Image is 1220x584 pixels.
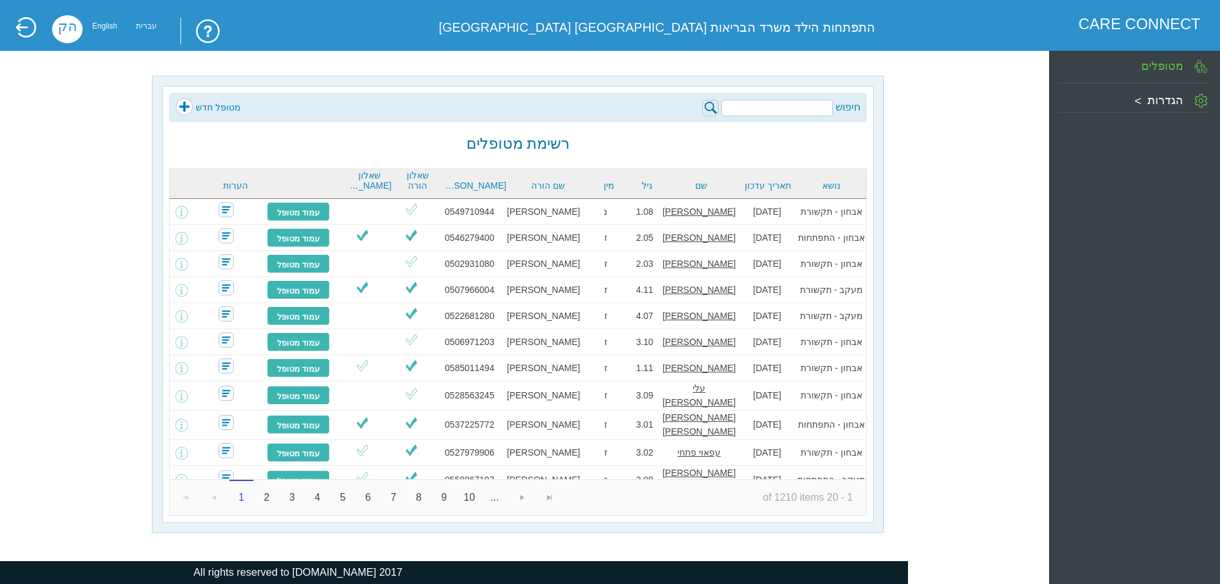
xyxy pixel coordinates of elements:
[219,332,234,348] img: SecretaryNoComment.png
[418,15,874,39] div: התפתחות הילד משרד הבריאות [GEOGRAPHIC_DATA] [GEOGRAPHIC_DATA]
[1141,59,1183,72] label: מטופלים
[537,484,563,510] a: Go to the last page
[583,440,629,466] td: ז
[403,442,419,458] img: ViV.png
[738,225,796,251] td: [DATE]
[229,480,254,510] span: 1
[505,329,582,355] td: [PERSON_NAME]
[635,180,660,191] a: גיל
[435,277,505,303] td: 0507966004
[267,415,330,434] a: עמוד מטופל
[435,355,505,381] td: 0585011494
[505,303,582,329] td: [PERSON_NAME]
[505,199,582,225] td: [PERSON_NAME]
[355,442,370,458] img: ViO.png
[663,337,736,347] u: [PERSON_NAME]
[435,251,505,277] td: 0502931080
[629,411,660,440] td: 3.01
[796,466,866,495] td: מעקב - התפתחות
[407,484,431,510] a: 8
[796,355,866,381] td: אבחון - תקשורת
[435,466,505,495] td: 0558867197
[219,443,234,458] img: SecretaryNoComment.png
[796,199,866,225] td: אבחון - תקשורת
[267,254,330,273] a: עמוד מטופל
[219,254,234,269] img: SecretaryNoComment.png
[629,355,660,381] td: 1.11
[403,227,419,243] img: ViV.png
[505,440,582,466] td: [PERSON_NAME]
[403,415,419,431] img: ViV.png
[1195,94,1207,107] img: SettingGIcon.png
[629,199,660,225] td: 1.08
[505,225,582,251] td: [PERSON_NAME]
[403,280,419,295] img: ViV.png
[677,447,721,458] u: עפאוי פתחי
[629,329,660,355] td: 3.10
[509,484,535,510] a: Go to the next page
[796,329,866,355] td: אבחון - תקשורת
[403,332,419,348] img: ViO.png
[435,303,505,329] td: 0522681280
[663,311,736,321] u: [PERSON_NAME]
[219,470,234,486] img: SecretaryNoComment.png
[219,415,234,430] img: SecretaryNoComment.png
[175,98,241,117] a: מטופל חדש
[457,484,482,510] a: 10
[267,443,330,462] a: עמוד מטופל
[583,466,629,495] td: ז
[219,228,234,243] img: SecretaryNoComment.png
[738,329,796,355] td: [DATE]
[738,251,796,277] td: [DATE]
[738,411,796,440] td: [DATE]
[207,180,265,191] a: הערות
[738,277,796,303] td: [DATE]
[180,18,221,44] img: trainingUsingSystem.png
[280,484,304,510] a: 3
[435,381,505,411] td: 0528563245
[267,332,330,351] a: עמוד מטופל
[738,466,796,495] td: [DATE]
[348,170,391,191] a: שאלון [PERSON_NAME]
[663,383,736,407] u: עלי [PERSON_NAME]
[305,484,330,510] a: 4
[505,466,582,495] td: [PERSON_NAME]
[629,251,660,277] td: 2.03
[136,25,157,28] div: עברית
[663,363,736,373] u: [PERSON_NAME]
[1195,60,1207,73] img: PatientGIcon.png
[356,484,381,510] a: 6
[663,468,736,492] u: [PERSON_NAME] [PERSON_NAME]
[505,381,582,411] td: [PERSON_NAME]
[403,306,419,322] img: ViV.png
[738,199,796,225] td: [DATE]
[800,180,863,191] a: נושא
[435,199,505,225] td: 0549710944
[435,440,505,466] td: 0527979906
[444,180,506,191] a: [PERSON_NAME]
[355,470,370,486] img: ViO.png
[219,202,234,217] img: SecretaryNoComment.png
[403,358,419,374] img: ViV.png
[583,199,629,225] td: נ
[267,306,330,325] a: עמוד מטופל
[267,358,330,377] a: עמוד מטופל
[796,277,866,303] td: מעקב - תקשורת
[738,303,796,329] td: [DATE]
[583,225,629,251] td: ז
[403,470,419,486] img: ViV.png
[355,358,370,374] img: ViO.png
[738,381,796,411] td: [DATE]
[355,415,370,431] img: ViV.png
[398,170,437,191] a: שאלון הורה
[796,440,866,466] td: אבחון - תקשורת
[663,285,736,295] u: [PERSON_NAME]
[219,280,234,295] img: SecretaryNoComment.png
[583,381,629,411] td: ז
[749,484,866,511] span: 1 - 20 of 1210 items
[466,135,571,153] h2: רשימת מטופלים
[629,303,660,329] td: 4.07
[330,484,355,510] a: 5
[505,251,582,277] td: [PERSON_NAME]
[92,25,117,28] div: English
